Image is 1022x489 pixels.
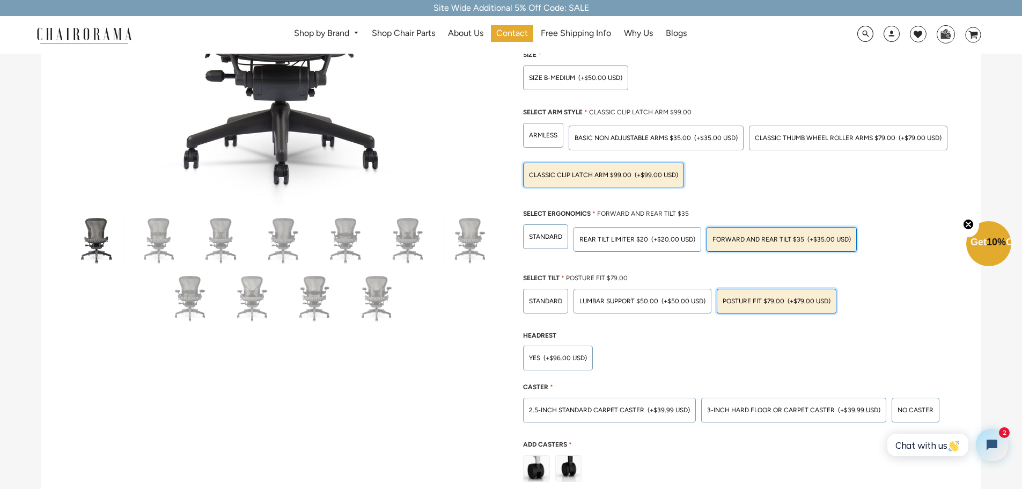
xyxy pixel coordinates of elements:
span: STANDARD [529,233,562,240]
span: Classic Clip Latch Arm $99.00 [589,108,692,116]
span: ARMLESS [529,132,557,139]
span: (+$35.00 USD) [807,236,851,243]
span: Yes [529,354,540,362]
img: Classic Aeron Chair (Renewed) - chairorama [288,271,342,325]
span: Caster [523,383,548,391]
div: Get10%OffClose teaser [966,222,1011,267]
span: Rear Tilt Limiter $20 [579,236,648,243]
img: WhatsApp_Image_2024-07-12_at_16.23.01.webp [937,26,954,42]
span: Classic Thumb Wheel Roller Arms $79.00 [755,134,895,142]
span: (+$99.00 USD) [635,172,678,178]
span: No caster [898,406,933,414]
span: (+$50.00 USD) [578,75,622,81]
a: About Us [443,25,489,42]
span: Size [523,51,536,59]
img: Classic Aeron Chair (Renewed) - chairorama [350,271,404,325]
span: Forward And Rear Tilt $35 [712,236,804,243]
img: Classic Aeron Chair (Renewed) - chairorama [257,213,311,267]
span: (+$79.00 USD) [899,135,942,141]
img: https://apo-admin.mageworx.com/front/img/chairorama.myshopify.com/31d0d775b39576588939cdbf53a0ccb... [556,456,582,481]
span: (+$50.00 USD) [661,298,705,304]
span: Select Tilt [523,274,560,282]
img: https://apo-admin.mageworx.com/front/img/chairorama.myshopify.com/3ce8324a12df2187609b09bd6a28e22... [524,456,549,481]
span: (+$79.00 USD) [788,298,830,304]
span: 3-inch Hard Floor or Carpet Caster [707,406,835,414]
span: LUMBAR SUPPORT $50.00 [579,297,658,305]
span: Select Arm Style [523,108,583,116]
a: Blogs [660,25,692,42]
span: Blogs [666,28,687,39]
span: Get Off [970,237,1020,247]
a: Contact [491,25,533,42]
span: (+$39.99 USD) [838,407,880,413]
span: 10% [987,237,1006,247]
img: Classic Aeron Chair (Renewed) - chairorama [133,213,186,267]
button: Close teaser [958,213,979,237]
span: Forward And Rear Tilt $35 [597,210,689,217]
nav: DesktopNavigation [183,25,797,45]
span: About Us [448,28,483,39]
a: Shop Chair Parts [366,25,440,42]
span: SIZE B-MEDIUM [529,74,575,82]
img: Classic Aeron Chair (Renewed) - chairorama [444,213,497,267]
span: Classic Clip Latch Arm $99.00 [529,171,631,179]
span: (+$96.00 USD) [543,355,587,361]
span: Contact [496,28,528,39]
span: Free Shipping Info [541,28,611,39]
iframe: Tidio Chat [876,420,1017,470]
img: Classic Aeron Chair (Renewed) - chairorama [195,213,248,267]
span: Shop Chair Parts [372,28,435,39]
span: POSTURE FIT $79.00 [723,297,784,305]
span: (+$39.99 USD) [648,407,690,413]
span: POSTURE FIT $79.00 [566,274,628,282]
span: Why Us [624,28,653,39]
span: 2.5-inch Standard Carpet Caster [529,406,644,414]
a: Why Us [619,25,658,42]
span: STANDARD [529,297,562,305]
a: Free Shipping Info [535,25,616,42]
img: Classic Aeron Chair (Renewed) - chairorama [70,213,124,267]
img: chairorama [31,26,138,45]
img: Classic Aeron Chair (Renewed) - chairorama [381,213,435,267]
span: (+$20.00 USD) [651,236,695,243]
img: Classic Aeron Chair (Renewed) - chairorama [226,271,280,325]
span: Add Casters [523,441,567,448]
img: Classic Aeron Chair (Renewed) - chairorama [164,271,217,325]
img: Classic Aeron Chair (Renewed) - chairorama [319,213,373,267]
span: BASIC NON ADJUSTABLE ARMS $35.00 [575,134,691,142]
span: (+$35.00 USD) [694,135,738,141]
span: Headrest [523,332,556,339]
a: Shop by Brand [289,25,364,42]
span: Select Ergonomics [523,210,591,217]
